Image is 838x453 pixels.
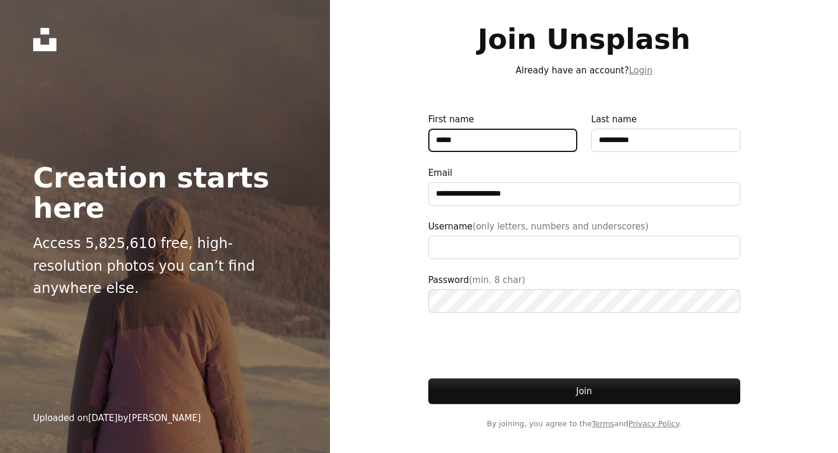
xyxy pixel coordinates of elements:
[428,182,740,206] input: Email
[473,221,648,232] span: (only letters, numbers and underscores)
[428,273,740,313] label: Password
[428,24,740,54] h1: Join Unsplash
[428,236,740,259] input: Username(only letters, numbers and underscores)
[592,419,614,428] a: Terms
[591,129,740,152] input: Last name
[33,232,297,299] p: Access 5,825,610 free, high-resolution photos you can’t find anywhere else.
[33,28,56,51] a: Home — Unsplash
[428,129,577,152] input: First name
[628,419,679,428] a: Privacy Policy
[469,275,525,285] span: (min. 8 char)
[629,65,652,76] a: Login
[591,112,740,152] label: Last name
[428,63,740,77] p: Already have an account?
[428,220,740,259] label: Username
[428,418,740,430] span: By joining, you agree to the and .
[428,112,577,152] label: First name
[428,166,740,206] label: Email
[33,162,297,223] h2: Creation starts here
[88,413,118,423] time: February 20, 2025 at 1:10:00 AM GMT+1
[33,411,201,425] div: Uploaded on by [PERSON_NAME]
[428,378,740,404] button: Join
[428,289,740,313] input: Password(min. 8 char)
